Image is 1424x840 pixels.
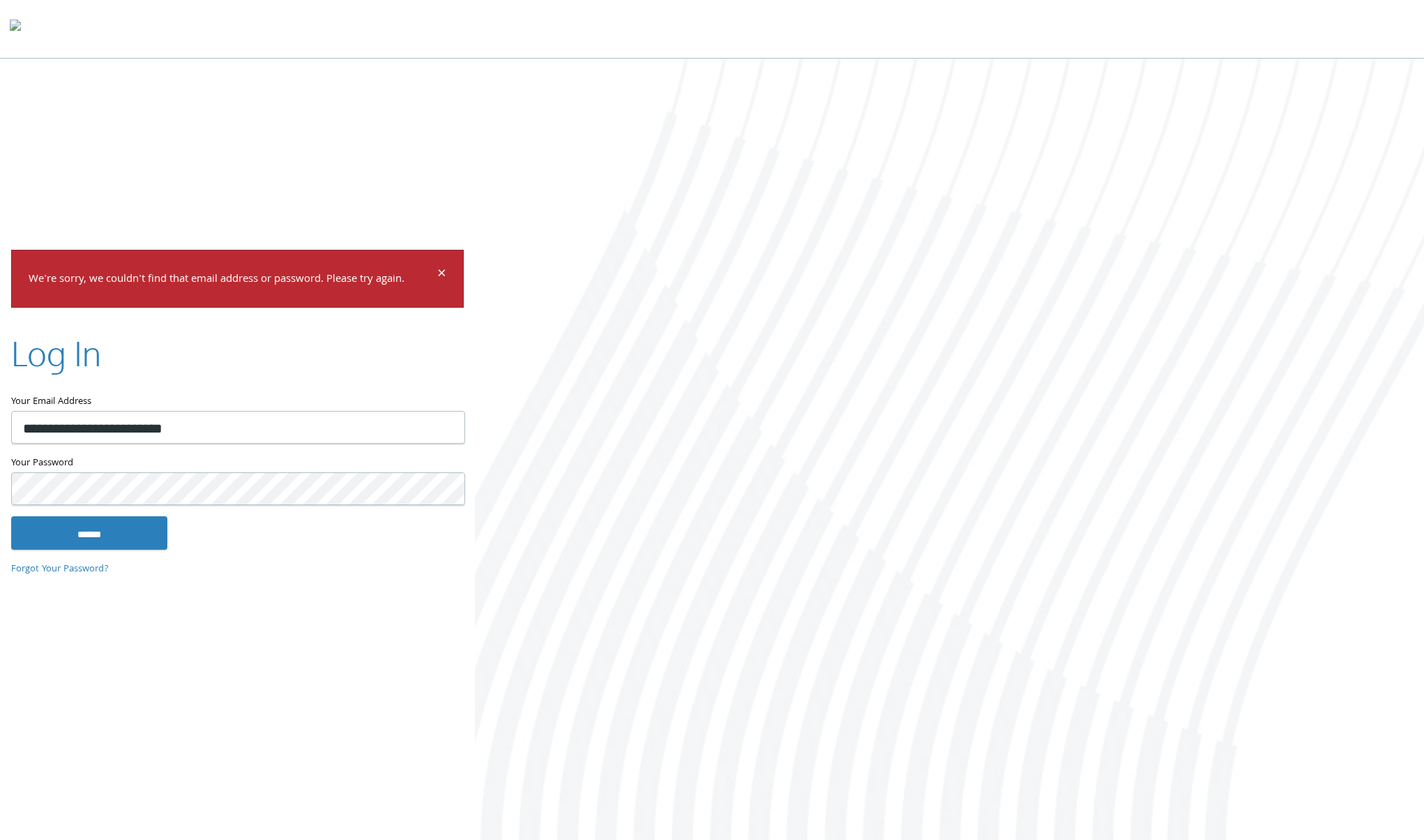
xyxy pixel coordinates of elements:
button: Dismiss alert [437,267,446,284]
span: × [437,262,446,289]
h2: Log In [11,330,101,377]
p: We're sorry, we couldn't find that email address or password. Please try again. [29,270,435,290]
img: todyl-logo-dark.svg [10,15,21,43]
label: Your Password [11,455,464,472]
a: Forgot Your Password? [11,562,109,577]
